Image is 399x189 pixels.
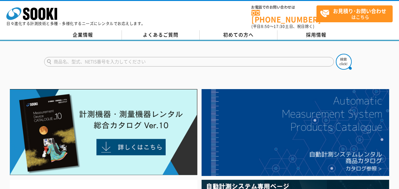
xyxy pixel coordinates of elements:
[122,30,200,40] a: よくあるご質問
[6,22,145,25] p: 日々進化する計測技術と多種・多様化するニーズにレンタルでお応えします。
[261,24,270,29] span: 8:50
[202,89,389,176] img: 自動計測システムカタログ
[10,89,197,175] img: Catalog Ver10
[251,5,316,9] span: お電話でのお問い合わせは
[44,57,334,66] input: 商品名、型式、NETIS番号を入力してください
[333,7,386,15] strong: お見積り･お問い合わせ
[200,30,277,40] a: 初めての方へ
[274,24,285,29] span: 17:30
[223,31,254,38] span: 初めての方へ
[320,6,392,22] span: はこちら
[316,5,393,22] a: お見積り･お問い合わせはこちら
[251,10,316,23] a: [PHONE_NUMBER]
[277,30,355,40] a: 採用情報
[336,54,352,70] img: btn_search.png
[44,30,122,40] a: 企業情報
[251,24,314,29] span: (平日 ～ 土日、祝日除く)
